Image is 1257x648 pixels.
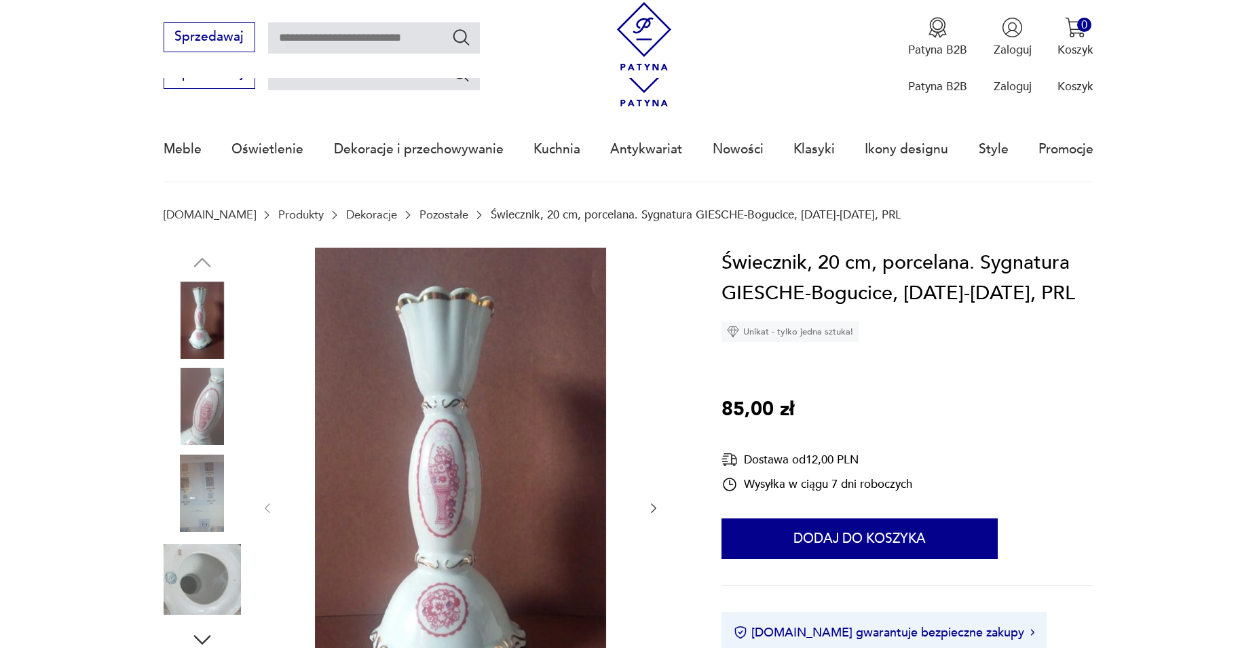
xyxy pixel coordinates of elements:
[721,451,738,468] img: Ikona dostawy
[994,79,1032,94] p: Zaloguj
[533,118,580,180] a: Kuchnia
[451,27,471,47] button: Szukaj
[610,118,682,180] a: Antykwariat
[334,118,504,180] a: Dekoracje i przechowywanie
[721,394,794,425] p: 85,00 zł
[1038,118,1093,180] a: Promocje
[908,17,967,58] button: Patyna B2B
[231,118,303,180] a: Oświetlenie
[164,69,255,80] a: Sprzedawaj
[994,17,1032,58] button: Zaloguj
[419,208,468,221] a: Pozostałe
[721,322,859,342] div: Unikat - tylko jedna sztuka!
[491,208,901,221] p: Świecznik, 20 cm, porcelana. Sygnatura GIESCHE-Bogucice, [DATE]-[DATE], PRL
[278,208,324,221] a: Produkty
[734,624,1034,641] button: [DOMAIN_NAME] gwarantuje bezpieczne zakupy
[865,118,948,180] a: Ikony designu
[1057,17,1093,58] button: 0Koszyk
[164,368,241,445] img: Zdjęcie produktu Świecznik, 20 cm, porcelana. Sygnatura GIESCHE-Bogucice, 1945-1955, PRL
[721,451,912,468] div: Dostawa od 12,00 PLN
[1002,17,1023,38] img: Ikonka użytkownika
[734,626,747,639] img: Ikona certyfikatu
[1057,42,1093,58] p: Koszyk
[908,79,967,94] p: Patyna B2B
[164,33,255,43] a: Sprzedawaj
[979,118,1009,180] a: Style
[451,64,471,83] button: Szukaj
[1030,629,1034,636] img: Ikona strzałki w prawo
[164,118,202,180] a: Meble
[164,455,241,532] img: Zdjęcie produktu Świecznik, 20 cm, porcelana. Sygnatura GIESCHE-Bogucice, 1945-1955, PRL
[346,208,397,221] a: Dekoracje
[1057,79,1093,94] p: Koszyk
[721,518,998,559] button: Dodaj do koszyka
[164,208,256,221] a: [DOMAIN_NAME]
[164,282,241,359] img: Zdjęcie produktu Świecznik, 20 cm, porcelana. Sygnatura GIESCHE-Bogucice, 1945-1955, PRL
[713,118,764,180] a: Nowości
[1065,17,1086,38] img: Ikona koszyka
[721,248,1093,309] h1: Świecznik, 20 cm, porcelana. Sygnatura GIESCHE-Bogucice, [DATE]-[DATE], PRL
[793,118,835,180] a: Klasyki
[610,2,679,71] img: Patyna - sklep z meblami i dekoracjami vintage
[1077,18,1091,32] div: 0
[927,17,948,38] img: Ikona medalu
[994,42,1032,58] p: Zaloguj
[721,476,912,493] div: Wysyłka w ciągu 7 dni roboczych
[908,17,967,58] a: Ikona medaluPatyna B2B
[908,42,967,58] p: Patyna B2B
[727,326,739,338] img: Ikona diamentu
[164,22,255,52] button: Sprzedawaj
[164,541,241,618] img: Zdjęcie produktu Świecznik, 20 cm, porcelana. Sygnatura GIESCHE-Bogucice, 1945-1955, PRL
